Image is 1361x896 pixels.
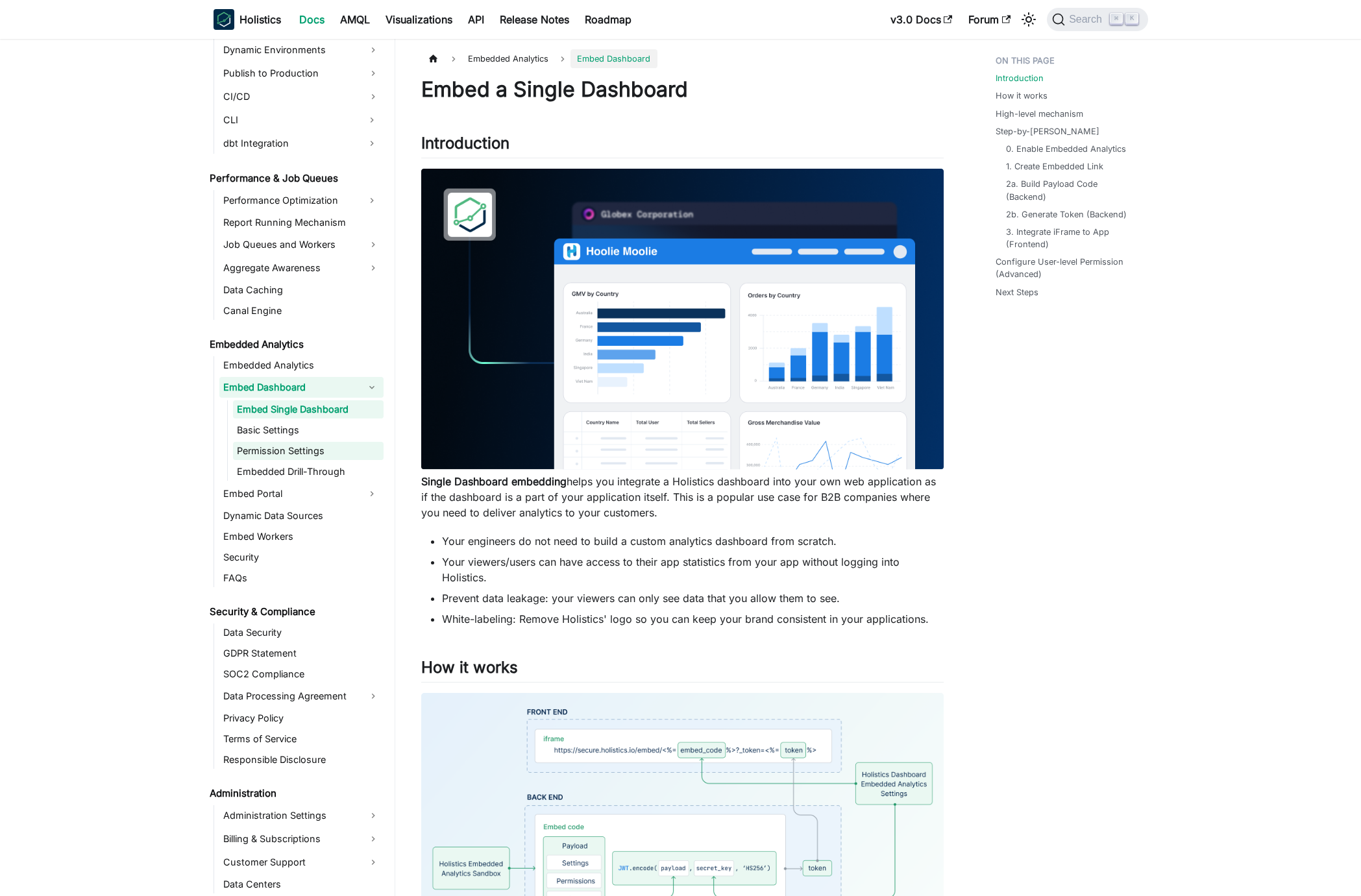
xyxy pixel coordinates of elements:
[1125,13,1138,25] kbd: K
[219,644,384,662] a: GDPR Statement
[442,590,944,606] li: Prevent data leakage: your viewers can only see data that you allow them to see.
[219,190,360,211] a: Performance Optimization
[219,377,360,398] a: Embed Dashboard
[961,9,1018,30] a: Forum
[219,548,384,566] a: Security
[201,39,395,896] nav: Docs sidebar
[1065,14,1110,25] span: Search
[219,133,360,154] a: dbt Integration
[996,108,1083,120] a: High-level mechanism
[421,169,944,470] img: Embedded Dashboard
[219,686,384,707] a: Data Processing Agreement
[219,86,384,107] a: CI/CD
[360,110,384,130] button: Expand sidebar category 'CLI'
[219,730,384,748] a: Terms of Service
[219,665,384,683] a: SOC2 Compliance
[421,77,944,103] h1: Embed a Single Dashboard
[219,110,360,130] a: CLI
[219,875,384,893] a: Data Centers
[1006,143,1126,155] a: 0. Enable Embedded Analytics
[219,63,384,84] a: Publish to Production
[206,335,384,354] a: Embedded Analytics
[219,258,384,278] a: Aggregate Awareness
[1006,160,1103,173] a: 1. Create Embedded Link
[421,49,944,68] nav: Breadcrumbs
[577,9,639,30] a: Roadmap
[332,9,378,30] a: AMQL
[206,603,384,621] a: Security & Compliance
[360,133,384,154] button: Expand sidebar category 'dbt Integration'
[206,784,384,803] a: Administration
[570,49,657,68] span: Embed Dashboard
[996,286,1038,298] a: Next Steps
[1006,226,1135,250] a: 3. Integrate iFrame to App (Frontend)
[1006,208,1127,221] a: 2b. Generate Token (Backend)
[442,611,944,627] li: White-labeling: Remove Holistics' logo so you can keep your brand consistent in your applications.
[219,507,384,525] a: Dynamic Data Sources
[219,709,384,727] a: Privacy Policy
[219,483,360,504] a: Embed Portal
[219,751,384,769] a: Responsible Disclosure
[219,829,384,849] a: Billing & Subscriptions
[883,9,961,30] a: v3.0 Docs
[233,421,384,439] a: Basic Settings
[378,9,460,30] a: Visualizations
[219,805,384,826] a: Administration Settings
[219,852,384,873] a: Customer Support
[421,474,944,520] p: helps you integrate a Holistics dashboard into your own web application as if the dashboard is a ...
[206,169,384,188] a: Performance & Job Queues
[996,125,1099,138] a: Step-by-[PERSON_NAME]
[219,213,384,232] a: Report Running Mechanism
[239,12,281,27] b: Holistics
[996,90,1048,102] a: How it works
[442,554,944,585] li: Your viewers/users can have access to their app statistics from your app without logging into Hol...
[219,281,384,299] a: Data Caching
[360,483,384,504] button: Expand sidebar category 'Embed Portal'
[360,190,384,211] button: Expand sidebar category 'Performance Optimization'
[219,624,384,642] a: Data Security
[360,377,384,398] button: Collapse sidebar category 'Embed Dashboard'
[233,463,384,481] a: Embedded Drill-Through
[460,9,492,30] a: API
[233,400,384,418] a: Embed Single Dashboard
[1006,178,1135,202] a: 2a. Build Payload Code (Backend)
[219,234,384,255] a: Job Queues and Workers
[996,256,1140,280] a: Configure User-level Permission (Advanced)
[492,9,577,30] a: Release Notes
[461,49,555,68] span: Embedded Analytics
[291,9,332,30] a: Docs
[214,9,281,30] a: HolisticsHolistics
[1110,13,1123,25] kbd: ⌘
[442,533,944,549] li: Your engineers do not need to build a custom analytics dashboard from scratch.
[214,9,234,30] img: Holistics
[996,72,1044,84] a: Introduction
[219,40,384,60] a: Dynamic Environments
[219,356,384,374] a: Embedded Analytics
[1018,9,1039,30] button: Switch between dark and light mode (currently light mode)
[421,134,944,158] h2: Introduction
[1047,8,1147,31] button: Search (Command+K)
[219,302,384,320] a: Canal Engine
[421,475,567,488] strong: Single Dashboard embedding
[219,527,384,546] a: Embed Workers
[219,569,384,587] a: FAQs
[421,49,446,68] a: Home page
[233,442,384,460] a: Permission Settings
[421,658,944,683] h2: How it works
